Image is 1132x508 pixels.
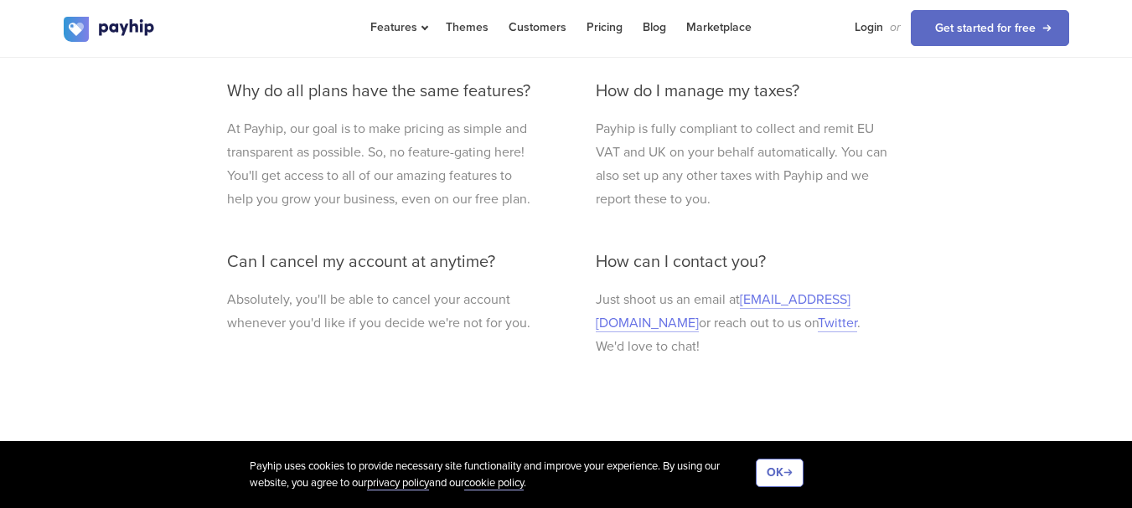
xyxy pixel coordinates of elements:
[596,291,850,332] a: [EMAIL_ADDRESS][DOMAIN_NAME]
[250,459,756,491] div: Payhip uses cookies to provide necessary site functionality and improve your experience. By using...
[367,476,429,490] a: privacy policy
[596,253,891,271] h3: How can I contact you?
[227,82,537,100] h3: Why do all plans have the same features?
[911,10,1069,46] a: Get started for free
[227,288,537,335] p: Absolutely, you'll be able to cancel your account whenever you'd like if you decide we're not for...
[64,17,156,42] img: logo.svg
[370,20,426,34] span: Features
[596,82,891,100] h3: How do I manage my taxes?
[464,476,524,490] a: cookie policy
[596,117,891,211] p: Payhip is fully compliant to collect and remit EU VAT and UK on your behalf automatically. You ca...
[596,288,891,358] p: Just shoot us an email at or reach out to us on . We'd love to chat!
[227,253,537,271] h3: Can I cancel my account at anytime?
[818,315,857,332] a: Twitter
[227,117,537,211] p: At Payhip, our goal is to make pricing as simple and transparent as possible. So, no feature-gati...
[756,459,804,487] button: OK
